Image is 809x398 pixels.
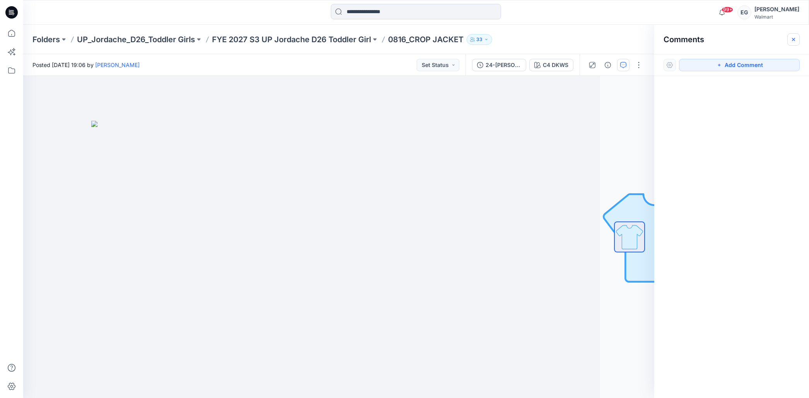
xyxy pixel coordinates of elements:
[600,183,708,291] img: No Outline
[543,61,568,69] div: C4 DKWS
[212,34,371,45] a: FYE 2027 S3 UP Jordache D26 Toddler Girl
[476,35,482,44] p: 33
[388,34,464,45] p: 0816_CROP JACKET
[615,222,644,252] img: All colorways
[679,59,800,71] button: Add Comment
[32,61,140,69] span: Posted [DATE] 19:06 by
[737,5,751,19] div: EG
[467,34,492,45] button: 33
[486,61,521,69] div: 24-[PERSON_NAME]-0816 1st 09162025fa26
[722,7,733,13] span: 99+
[602,59,614,71] button: Details
[91,121,478,398] img: eyJhbGciOiJIUzI1NiIsImtpZCI6IjAiLCJzbHQiOiJzZXMiLCJ0eXAiOiJKV1QifQ.eyJkYXRhIjp7InR5cGUiOiJzdG9yYW...
[95,62,140,68] a: [PERSON_NAME]
[77,34,195,45] a: UP_Jordache_D26_Toddler Girls
[754,14,799,20] div: Walmart
[472,59,526,71] button: 24-[PERSON_NAME]-0816 1st 09162025fa26
[32,34,60,45] a: Folders
[664,35,704,44] h2: Comments
[529,59,573,71] button: C4 DKWS
[754,5,799,14] div: [PERSON_NAME]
